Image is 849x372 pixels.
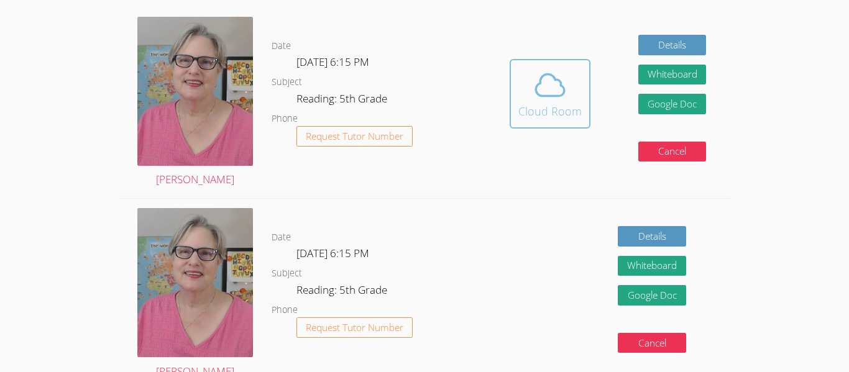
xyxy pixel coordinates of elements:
dt: Phone [272,111,298,127]
button: Whiteboard [618,256,686,276]
button: Whiteboard [638,65,707,85]
button: Cloud Room [510,59,590,129]
button: Request Tutor Number [296,317,413,338]
span: [DATE] 6:15 PM [296,55,369,69]
button: Cancel [618,333,686,353]
a: [PERSON_NAME] [137,17,253,189]
button: Request Tutor Number [296,126,413,147]
div: Cloud Room [518,102,582,120]
a: Details [638,35,707,55]
span: [DATE] 6:15 PM [296,246,369,260]
img: avatar.png [137,17,253,165]
dd: Reading: 5th Grade [296,90,390,111]
a: Google Doc [638,94,707,114]
dt: Date [272,39,291,54]
a: Details [618,226,686,247]
span: Request Tutor Number [306,132,403,141]
dt: Subject [272,266,302,281]
dt: Date [272,230,291,245]
dd: Reading: 5th Grade [296,281,390,302]
dt: Subject [272,75,302,90]
a: Google Doc [618,285,686,306]
button: Cancel [638,142,707,162]
span: Request Tutor Number [306,323,403,332]
dt: Phone [272,302,298,318]
img: avatar.png [137,208,253,356]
